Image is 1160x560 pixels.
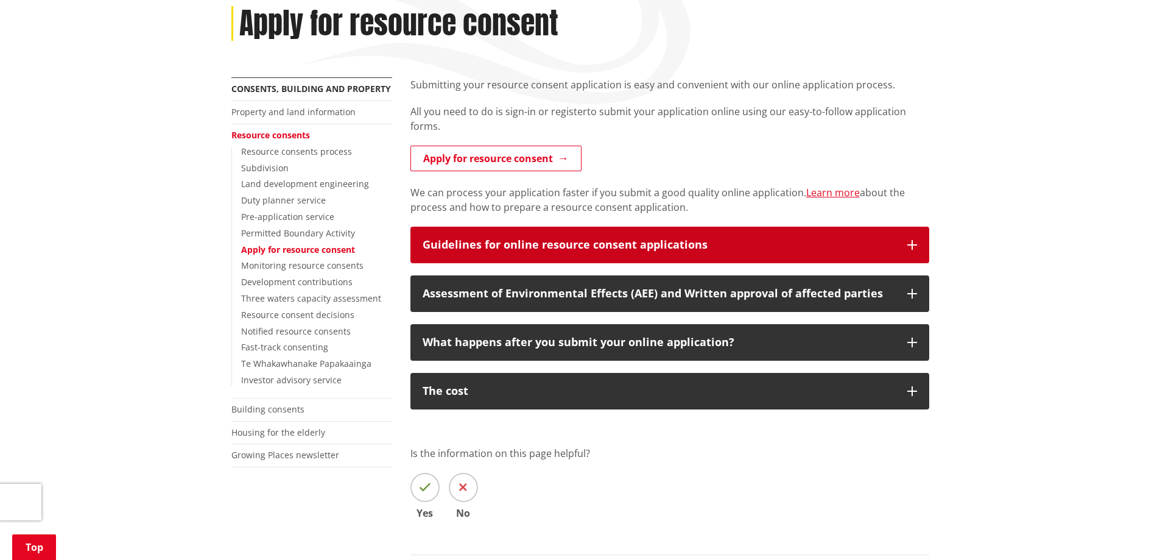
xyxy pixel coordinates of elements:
[241,309,354,321] a: Resource consent decisions
[410,446,929,461] p: Is the information on this page helpful?
[241,292,381,304] a: Three waters capacity assessment
[410,185,929,214] p: We can process your application faster if you submit a good quality online application. about the...
[231,83,391,94] a: Consents, building and property
[410,146,582,171] a: Apply for resource consent
[12,534,56,560] a: Top
[241,244,355,255] a: Apply for resource consent
[423,239,895,251] div: Guidelines for online resource consent applications
[423,288,895,300] div: Assessment of Environmental Effects (AEE) and Written approval of affected parties
[241,276,353,288] a: Development contributions
[241,146,352,157] a: Resource consents process
[241,374,342,386] a: Investor advisory service
[449,508,478,518] span: No
[241,325,351,337] a: Notified resource consents
[806,186,860,199] a: Learn more
[410,373,929,409] button: The cost
[241,260,364,271] a: Monitoring resource consents
[241,162,289,174] a: Subdivision
[423,385,895,397] div: The cost
[410,104,929,133] p: to submit your application online using our easy-to-follow application forms.
[410,508,440,518] span: Yes
[241,194,326,206] a: Duty planner service
[410,227,929,263] button: Guidelines for online resource consent applications
[239,6,558,41] h1: Apply for resource consent
[423,336,895,349] div: What happens after you submit your online application?
[231,403,304,415] a: Building consents
[231,449,339,461] a: Growing Places newsletter
[241,227,355,239] a: Permitted Boundary Activity
[231,129,310,141] a: Resource consents
[241,178,369,190] a: Land development engineering
[1104,509,1148,553] iframe: Messenger Launcher
[241,358,371,369] a: Te Whakawhanake Papakaainga
[231,427,325,438] a: Housing for the elderly
[241,341,328,353] a: Fast-track consenting
[410,78,895,91] span: Submitting your resource consent application is easy and convenient with our online application p...
[410,324,929,361] button: What happens after you submit your online application?
[410,275,929,312] button: Assessment of Environmental Effects (AEE) and Written approval of affected parties
[241,211,334,222] a: Pre-application service
[231,106,356,118] a: Property and land information
[410,105,587,118] span: All you need to do is sign-in or register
